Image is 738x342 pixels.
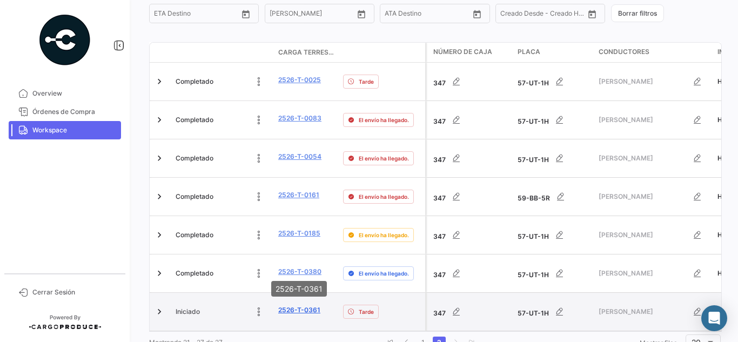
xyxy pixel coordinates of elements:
[513,43,594,62] datatable-header-cell: Placa
[9,121,121,139] a: Workspace
[154,115,165,125] a: Expand/Collapse Row
[359,116,409,124] span: El envío ha llegado.
[599,77,687,86] span: [PERSON_NAME]
[353,6,370,22] button: Open calendar
[339,48,425,57] datatable-header-cell: Delay Status
[154,306,165,317] a: Expand/Collapse Row
[278,305,320,315] a: 2526-T-0361
[433,301,509,323] div: 347
[611,4,664,22] button: Borrar filtros
[176,192,213,202] span: Completado
[154,11,173,19] input: Desde
[154,230,165,240] a: Expand/Collapse Row
[385,11,418,19] input: ATA Desde
[599,192,687,202] span: [PERSON_NAME]
[518,47,540,57] span: Placa
[500,11,537,19] input: Creado Desde
[433,186,509,207] div: 347
[433,71,509,92] div: 347
[469,6,485,22] button: Open calendar
[584,6,600,22] button: Open calendar
[599,115,687,125] span: [PERSON_NAME]
[176,307,200,317] span: Iniciado
[359,154,409,163] span: El envío ha llegado.
[359,269,409,278] span: El envío ha llegado.
[278,152,321,162] a: 2526-T-0054
[278,113,321,123] a: 2526-T-0083
[278,190,319,200] a: 2526-T-0161
[518,109,590,131] div: 57-UT-1H
[278,267,321,277] a: 2526-T-0380
[701,305,727,331] div: Abrir Intercom Messenger
[599,307,687,317] span: [PERSON_NAME]
[518,186,590,207] div: 59-BB-5R
[518,263,590,284] div: 57-UT-1H
[599,47,649,57] span: Conductores
[433,224,509,246] div: 347
[278,75,321,85] a: 2526-T-0025
[297,11,337,19] input: Hasta
[38,13,92,67] img: powered-by.png
[359,231,409,239] span: El envío ha llegado.
[433,147,509,169] div: 347
[518,224,590,246] div: 57-UT-1H
[176,153,213,163] span: Completado
[32,287,117,297] span: Cerrar Sesión
[271,281,327,297] div: 2526-T-0361
[171,48,274,57] datatable-header-cell: Estado
[154,76,165,87] a: Expand/Collapse Row
[176,115,213,125] span: Completado
[518,147,590,169] div: 57-UT-1H
[433,47,492,57] span: Número de Caja
[9,84,121,103] a: Overview
[154,191,165,202] a: Expand/Collapse Row
[32,107,117,117] span: Órdenes de Compra
[545,11,585,19] input: Creado Hasta
[359,307,374,316] span: Tarde
[176,269,213,278] span: Completado
[270,11,289,19] input: Desde
[32,125,117,135] span: Workspace
[238,6,254,22] button: Open calendar
[433,263,509,284] div: 347
[154,268,165,279] a: Expand/Collapse Row
[425,11,465,19] input: ATA Hasta
[181,11,221,19] input: Hasta
[176,77,213,86] span: Completado
[518,301,590,323] div: 57-UT-1H
[278,48,334,57] span: Carga Terrestre #
[599,153,687,163] span: [PERSON_NAME]
[594,43,713,62] datatable-header-cell: Conductores
[433,109,509,131] div: 347
[154,153,165,164] a: Expand/Collapse Row
[176,230,213,240] span: Completado
[274,43,339,62] datatable-header-cell: Carga Terrestre #
[599,269,687,278] span: [PERSON_NAME]
[427,43,513,62] datatable-header-cell: Número de Caja
[32,89,117,98] span: Overview
[359,77,374,86] span: Tarde
[359,192,409,201] span: El envío ha llegado.
[599,230,687,240] span: [PERSON_NAME]
[518,71,590,92] div: 57-UT-1H
[9,103,121,121] a: Órdenes de Compra
[278,229,320,238] a: 2526-T-0185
